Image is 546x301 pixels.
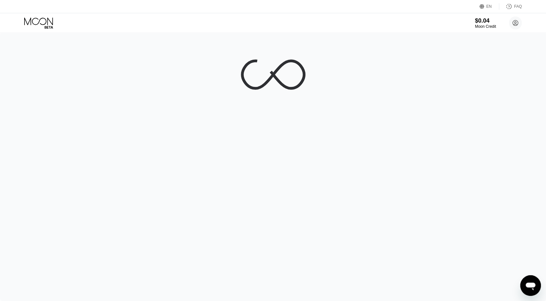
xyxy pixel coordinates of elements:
[514,4,522,9] div: FAQ
[520,275,541,296] iframe: Button to launch messaging window
[475,24,496,29] div: Moon Credit
[475,17,496,24] div: $0.04
[475,17,496,29] div: $0.04Moon Credit
[479,3,499,10] div: EN
[499,3,522,10] div: FAQ
[486,4,492,9] div: EN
